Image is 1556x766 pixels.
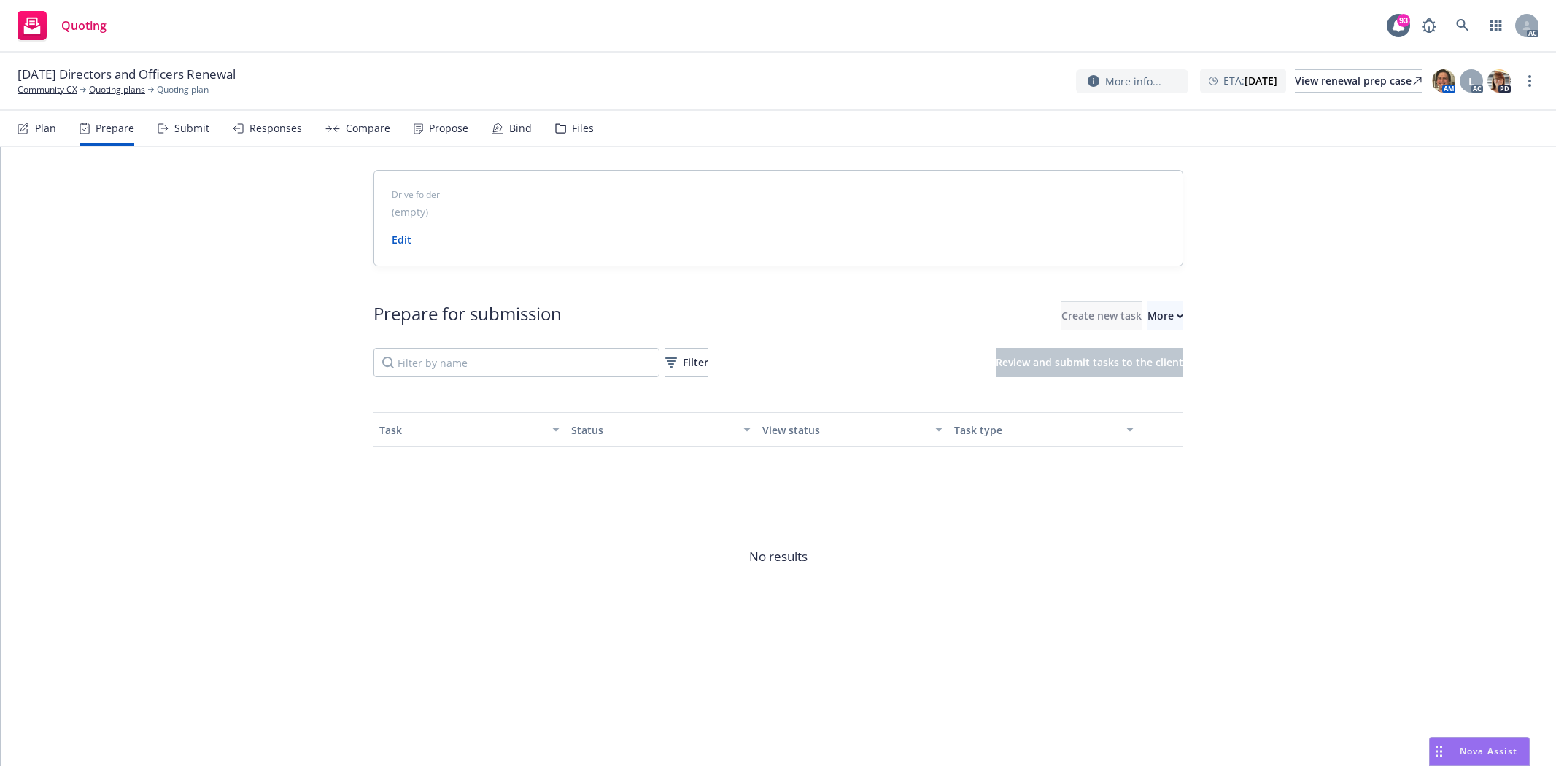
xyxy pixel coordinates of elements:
div: Status [571,422,735,438]
a: Quoting plans [89,83,145,96]
img: photo [1432,69,1455,93]
img: photo [1487,69,1511,93]
div: Filter [665,349,708,376]
span: More info... [1105,74,1161,89]
a: Report a Bug [1414,11,1444,40]
div: Task type [954,422,1118,438]
button: Create new task [1061,301,1142,330]
span: No results [373,447,1183,666]
a: View renewal prep case [1295,69,1422,93]
a: Quoting [12,5,112,46]
button: Filter [665,348,708,377]
span: Quoting [61,20,107,31]
div: 93 [1397,14,1410,27]
span: [DATE] Directors and Officers Renewal [18,66,236,83]
button: Nova Assist [1429,737,1530,766]
span: Review and submit tasks to the client [996,355,1183,369]
a: Edit [392,233,411,247]
div: View status [762,422,926,438]
span: ETA : [1223,73,1277,88]
div: Responses [249,123,302,134]
div: Task [379,422,543,438]
span: Nova Assist [1460,745,1517,757]
span: (empty) [392,204,428,220]
div: Plan [35,123,56,134]
a: Community CX [18,83,77,96]
button: View status [756,412,948,447]
div: Prepare for submission [373,301,562,330]
a: Switch app [1482,11,1511,40]
div: View renewal prep case [1295,70,1422,92]
button: More [1147,301,1183,330]
div: Submit [174,123,209,134]
span: Drive folder [392,188,1165,201]
div: Files [572,123,594,134]
button: More info... [1076,69,1188,93]
span: Create new task [1061,309,1142,322]
button: Task type [948,412,1140,447]
div: Prepare [96,123,134,134]
button: Status [565,412,757,447]
button: Task [373,412,565,447]
strong: [DATE] [1245,74,1277,88]
button: Review and submit tasks to the client [996,348,1183,377]
div: Compare [346,123,390,134]
div: Propose [429,123,468,134]
span: Quoting plan [157,83,209,96]
div: Bind [509,123,532,134]
div: More [1147,302,1183,330]
input: Filter by name [373,348,659,377]
span: L [1468,74,1474,89]
a: Search [1448,11,1477,40]
div: Drag to move [1430,738,1448,765]
a: more [1521,72,1538,90]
